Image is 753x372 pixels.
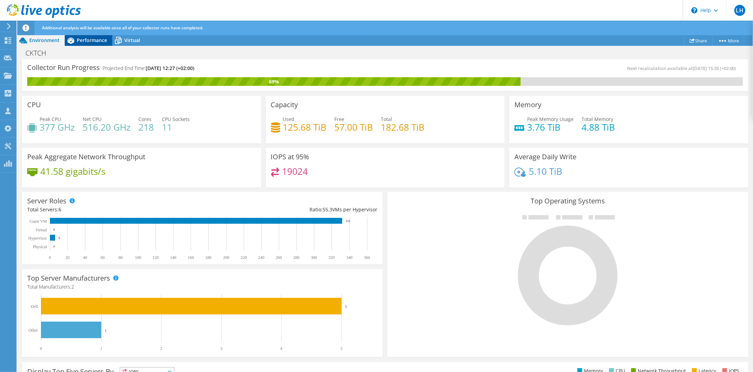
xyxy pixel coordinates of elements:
span: Environment [29,37,60,43]
h3: Top Operating Systems [393,197,743,205]
span: Peak Memory Usage [527,116,574,122]
text: Physical [33,244,47,249]
span: LH [734,5,745,16]
text: 80 [118,255,123,260]
div: Ratio: VMs per Hypervisor [202,206,378,213]
text: 0 [53,245,55,248]
text: 180 [205,255,211,260]
text: 5 [341,346,343,351]
text: 100 [135,255,141,260]
text: 140 [170,255,176,260]
h3: Capacity [271,101,298,109]
text: 60 [101,255,105,260]
text: 160 [188,255,194,260]
h3: CPU [27,101,41,109]
h4: Total Manufacturers: [27,283,377,291]
text: 260 [276,255,282,260]
h3: Average Daily Write [514,153,576,161]
h4: 41.58 gigabits/s [40,168,105,175]
span: Total Memory [582,116,613,122]
h4: 3.76 TiB [527,123,574,131]
h3: Memory [514,101,541,109]
h4: Projected End Time: [103,64,194,72]
text: 280 [293,255,300,260]
span: Used [283,116,295,122]
h4: 125.68 TiB [283,123,327,131]
h4: 19024 [282,168,308,175]
h4: 57.00 TiB [335,123,373,131]
text: 340 [346,255,353,260]
span: Next recalculation available at [627,65,740,71]
text: Dell [31,304,38,309]
h4: 516.20 GHz [83,123,130,131]
text: 200 [223,255,229,260]
text: Hypervisor [28,236,47,241]
text: 40 [83,255,87,260]
svg: \n [691,7,698,13]
a: More [712,35,744,46]
a: Share [684,35,713,46]
text: 0 [53,228,55,231]
text: 4 [280,346,282,351]
text: 360 [364,255,370,260]
h4: 5.10 TiB [529,168,562,175]
text: 1 [105,328,107,332]
h3: Peak Aggregate Network Throughput [27,153,145,161]
text: Other [29,328,38,333]
h1: CKTCH [22,49,57,57]
div: 69% [27,78,521,86]
text: 332 [346,219,351,223]
h4: 377 GHz [40,123,75,131]
text: 1 [100,346,102,351]
h3: Server Roles [27,197,66,205]
text: 120 [153,255,159,260]
h3: IOPS at 95% [271,153,310,161]
h4: 218 [138,123,154,131]
text: 2 [160,346,162,351]
span: Cores [138,116,151,122]
h3: Top Server Manufacturers [27,274,110,282]
span: [DATE] 12:27 (+02:00) [146,65,194,71]
span: Net CPU [83,116,102,122]
text: Virtual [35,228,47,232]
text: 3 [220,346,222,351]
span: Performance [77,37,107,43]
span: Peak CPU [40,116,61,122]
span: 55.3 [323,206,332,213]
h4: 11 [162,123,190,131]
span: 6 [59,206,61,213]
span: Virtual [124,37,140,43]
text: 0 [40,346,42,351]
span: Total [381,116,393,122]
text: 240 [258,255,264,260]
text: 5 [345,304,347,309]
text: 20 [65,255,70,260]
text: 0 [49,255,51,260]
text: 6 [59,236,60,240]
text: Guest VM [30,219,47,224]
div: Total Servers: [27,206,202,213]
span: [DATE] 15:35 (+02:00) [693,65,736,71]
span: CPU Sockets [162,116,190,122]
h4: 182.68 TiB [381,123,425,131]
text: 320 [328,255,335,260]
span: Free [335,116,345,122]
text: 300 [311,255,317,260]
text: 220 [241,255,247,260]
span: 2 [71,283,74,290]
span: Additional analysis will be available once all of your collector runs have completed. [42,25,203,31]
h4: 4.88 TiB [582,123,615,131]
